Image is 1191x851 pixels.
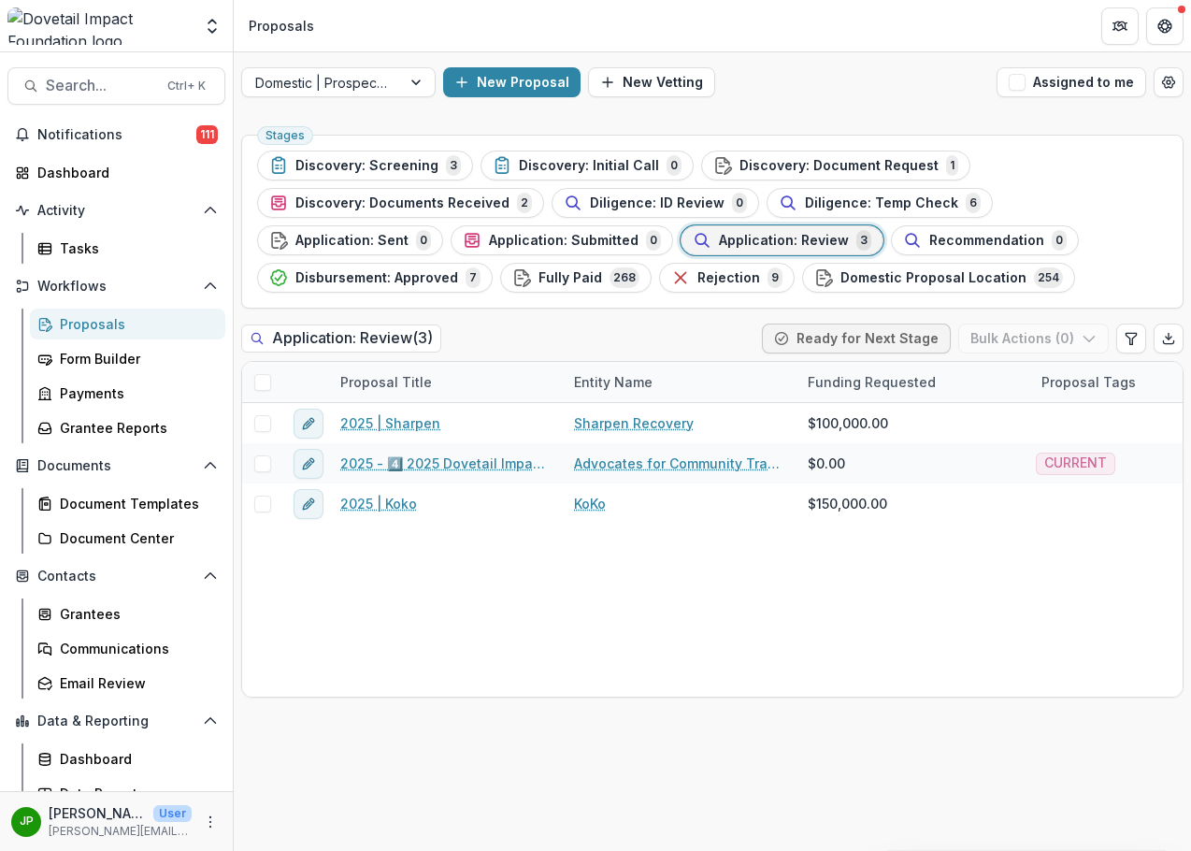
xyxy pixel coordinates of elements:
button: Get Help [1146,7,1184,45]
button: Notifications111 [7,120,225,150]
a: 2025 | Sharpen [340,413,440,433]
button: Rejection9 [659,263,795,293]
button: Discovery: Initial Call0 [481,151,694,180]
div: Grantee Reports [60,418,210,438]
a: Advocates for Community Transformation [574,454,785,473]
span: $100,000.00 [808,413,888,433]
button: Assigned to me [997,67,1146,97]
span: 0 [667,155,682,176]
div: Dashboard [37,163,210,182]
button: Application: Review3 [681,225,883,255]
span: Domestic Proposal Location [840,270,1026,286]
div: Funding Requested [796,372,947,392]
img: Dovetail Impact Foundation logo [7,7,192,45]
button: Open Workflows [7,271,225,301]
span: Notifications [37,127,196,143]
span: Application: Sent [295,233,409,249]
a: 2025 | Koko [340,494,417,513]
div: Email Review [60,673,210,693]
a: Communications [30,633,225,664]
a: KoKo [574,494,606,513]
div: Proposal Title [329,362,563,402]
span: Discovery: Initial Call [519,158,659,174]
span: $150,000.00 [808,494,887,513]
div: Entity Name [563,372,664,392]
div: Document Center [60,528,210,548]
button: Search... [7,67,225,105]
button: Disbursement: Approved7 [257,263,493,293]
button: edit [294,489,323,519]
span: Fully Paid [538,270,602,286]
a: 2025 - 4️⃣ 2025 Dovetail Impact Foundation Application [340,454,552,473]
span: Search... [46,77,156,94]
button: Edit table settings [1116,324,1146,353]
button: Open Activity [7,195,225,225]
button: Open entity switcher [199,7,225,45]
span: Discovery: Document Request [739,158,939,174]
button: More [199,811,222,833]
span: 7 [466,267,481,288]
button: Domestic Proposal Location254 [802,263,1075,293]
a: Form Builder [30,343,225,374]
button: edit [294,409,323,439]
span: Diligence: Temp Check [805,195,958,211]
span: Data & Reporting [37,714,195,729]
span: Recommendation [929,233,1044,249]
button: Open Contacts [7,561,225,591]
div: Tasks [60,238,210,258]
span: Contacts [37,569,195,584]
span: 0 [1052,230,1067,251]
a: Grantees [30,599,225,629]
button: Application: Submitted0 [451,225,673,255]
a: Document Templates [30,488,225,519]
div: Proposal Tags [1030,372,1147,392]
span: Application: Review [719,233,849,249]
div: Form Builder [60,349,210,368]
button: Fully Paid268 [500,263,652,293]
span: 111 [196,125,218,144]
div: Funding Requested [796,362,1030,402]
span: 0 [416,230,431,251]
button: Bulk Actions (0) [958,324,1109,353]
button: Discovery: Screening3 [257,151,473,180]
div: Document Templates [60,494,210,513]
span: Diligence: ID Review [590,195,725,211]
span: 268 [610,267,639,288]
div: Entity Name [563,362,796,402]
div: Proposals [60,314,210,334]
span: Discovery: Documents Received [295,195,509,211]
a: Dashboard [7,157,225,188]
div: Dashboard [60,749,210,769]
button: edit [294,449,323,479]
span: 0 [732,193,747,213]
span: 254 [1034,267,1063,288]
div: Proposal Title [329,372,443,392]
a: Sharpen Recovery [574,413,694,433]
div: Data Report [60,784,210,803]
button: New Proposal [443,67,581,97]
div: Jason Pittman [20,815,34,828]
nav: breadcrumb [241,12,322,39]
a: Grantee Reports [30,412,225,443]
div: Payments [60,383,210,403]
a: Data Report [30,778,225,809]
button: New Vetting [588,67,715,97]
button: Open Documents [7,451,225,481]
a: Email Review [30,668,225,699]
button: Ready for Next Stage [762,324,951,353]
span: 2 [517,193,532,213]
span: Activity [37,203,195,219]
p: [PERSON_NAME][EMAIL_ADDRESS][DOMAIN_NAME] [49,823,192,840]
h2: Application: Review ( 3 ) [241,325,441,352]
div: Ctrl + K [164,76,209,96]
button: Diligence: ID Review0 [552,188,759,218]
a: Document Center [30,523,225,554]
span: Discovery: Screening [295,158,438,174]
span: Workflows [37,279,195,295]
span: 9 [768,267,782,288]
p: User [153,805,192,822]
button: Recommendation0 [891,225,1079,255]
span: 0 [646,230,661,251]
